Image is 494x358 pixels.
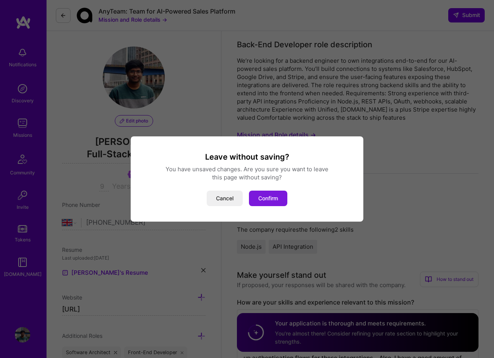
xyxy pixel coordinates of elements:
div: this page without saving? [140,173,354,181]
div: modal [131,136,363,222]
button: Confirm [249,191,287,206]
h3: Leave without saving? [140,152,354,162]
div: You have unsaved changes. Are you sure you want to leave [140,165,354,173]
button: Cancel [207,191,243,206]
